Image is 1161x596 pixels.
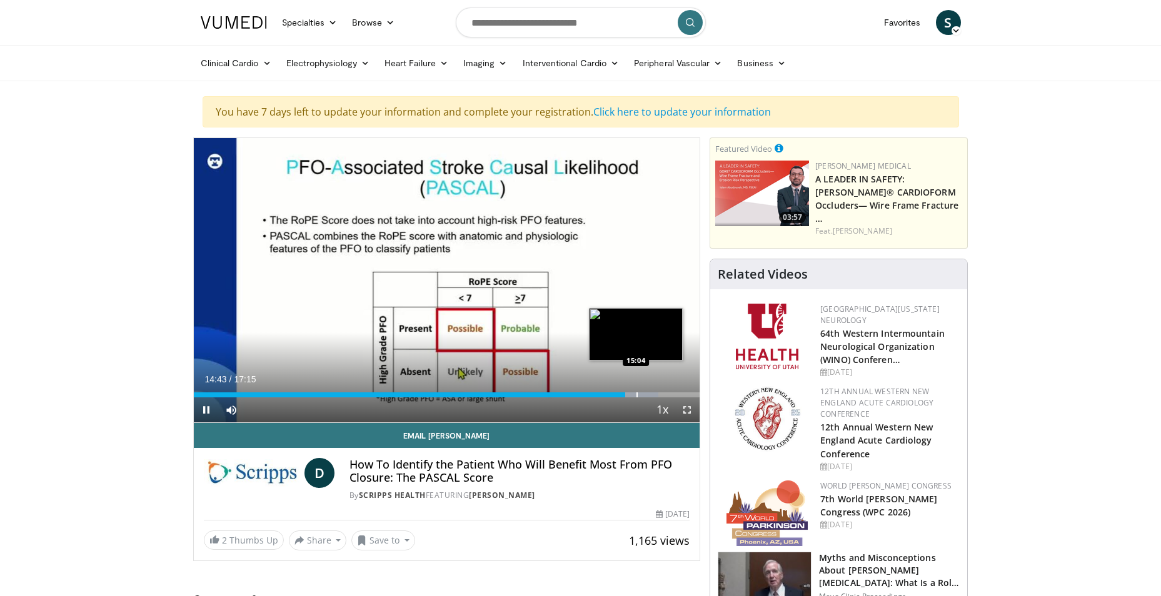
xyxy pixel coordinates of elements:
[820,480,952,491] a: World [PERSON_NAME] Congress
[203,96,959,127] div: You have 7 days left to update your information and complete your registration.
[715,161,809,226] a: 03:57
[515,51,627,76] a: Interventional Cardio
[201,16,267,29] img: VuMedi Logo
[779,212,806,223] span: 03:57
[715,161,809,226] img: 9990610e-7b98-4a1a-8e13-3eef897f3a0c.png.150x105_q85_crop-smart_upscale.png
[733,386,802,452] img: 0954f259-7907-4053-a817-32a96463ecc8.png.150x105_q85_autocrop_double_scale_upscale_version-0.2.png
[656,509,690,520] div: [DATE]
[194,423,700,448] a: Email [PERSON_NAME]
[193,51,279,76] a: Clinical Cardio
[377,51,456,76] a: Heart Failure
[349,490,690,501] div: By FEATURING
[936,10,961,35] a: S
[456,51,515,76] a: Imaging
[730,51,793,76] a: Business
[229,374,232,384] span: /
[815,173,958,224] a: A LEADER IN SAFETY: [PERSON_NAME]® CARDIOFORM Occluders— Wire Frame Fracture …
[718,267,808,282] h4: Related Videos
[820,304,940,325] a: [GEOGRAPHIC_DATA][US_STATE] Neurology
[204,530,284,550] a: 2 Thumbs Up
[815,161,911,171] a: [PERSON_NAME] Medical
[289,530,347,550] button: Share
[279,51,377,76] a: Electrophysiology
[833,226,892,236] a: [PERSON_NAME]
[815,226,962,237] div: Feat.
[351,530,415,550] button: Save to
[715,143,772,154] small: Featured Video
[204,458,299,488] img: Scripps Health
[877,10,928,35] a: Favorites
[820,461,957,472] div: [DATE]
[349,458,690,485] h4: How To Identify the Patient Who Will Benefit Most From PFO Closure: The PASCAL Score
[304,458,334,488] a: D
[819,552,960,589] h3: Myths and Misconceptions About [PERSON_NAME][MEDICAL_DATA]: What Is a Role of …
[820,386,933,419] a: 12th Annual Western New England Acute Cardiology Conference
[589,308,683,360] img: image.jpeg
[194,392,700,397] div: Progress Bar
[820,493,937,518] a: 7th World [PERSON_NAME] Congress (WPC 2026)
[344,10,402,35] a: Browse
[205,374,227,384] span: 14:43
[274,10,345,35] a: Specialties
[626,51,730,76] a: Peripheral Vascular
[650,397,675,422] button: Playback Rate
[820,327,945,365] a: 64th Western Intermountain Neurological Organization (WINO) Conferen…
[820,367,957,378] div: [DATE]
[820,421,933,459] a: 12th Annual Western New England Acute Cardiology Conference
[469,490,535,500] a: [PERSON_NAME]
[629,533,690,548] span: 1,165 views
[675,397,700,422] button: Fullscreen
[222,534,227,546] span: 2
[726,480,808,546] img: 16fe1da8-a9a0-4f15-bd45-1dd1acf19c34.png.150x105_q85_autocrop_double_scale_upscale_version-0.2.png
[219,397,244,422] button: Mute
[593,105,771,119] a: Click here to update your information
[194,138,700,423] video-js: Video Player
[359,490,426,500] a: Scripps Health
[456,7,706,37] input: Search topics, interventions
[194,397,219,422] button: Pause
[820,519,957,530] div: [DATE]
[234,374,256,384] span: 17:15
[736,304,798,369] img: f6362829-b0a3-407d-a044-59546adfd345.png.150x105_q85_autocrop_double_scale_upscale_version-0.2.png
